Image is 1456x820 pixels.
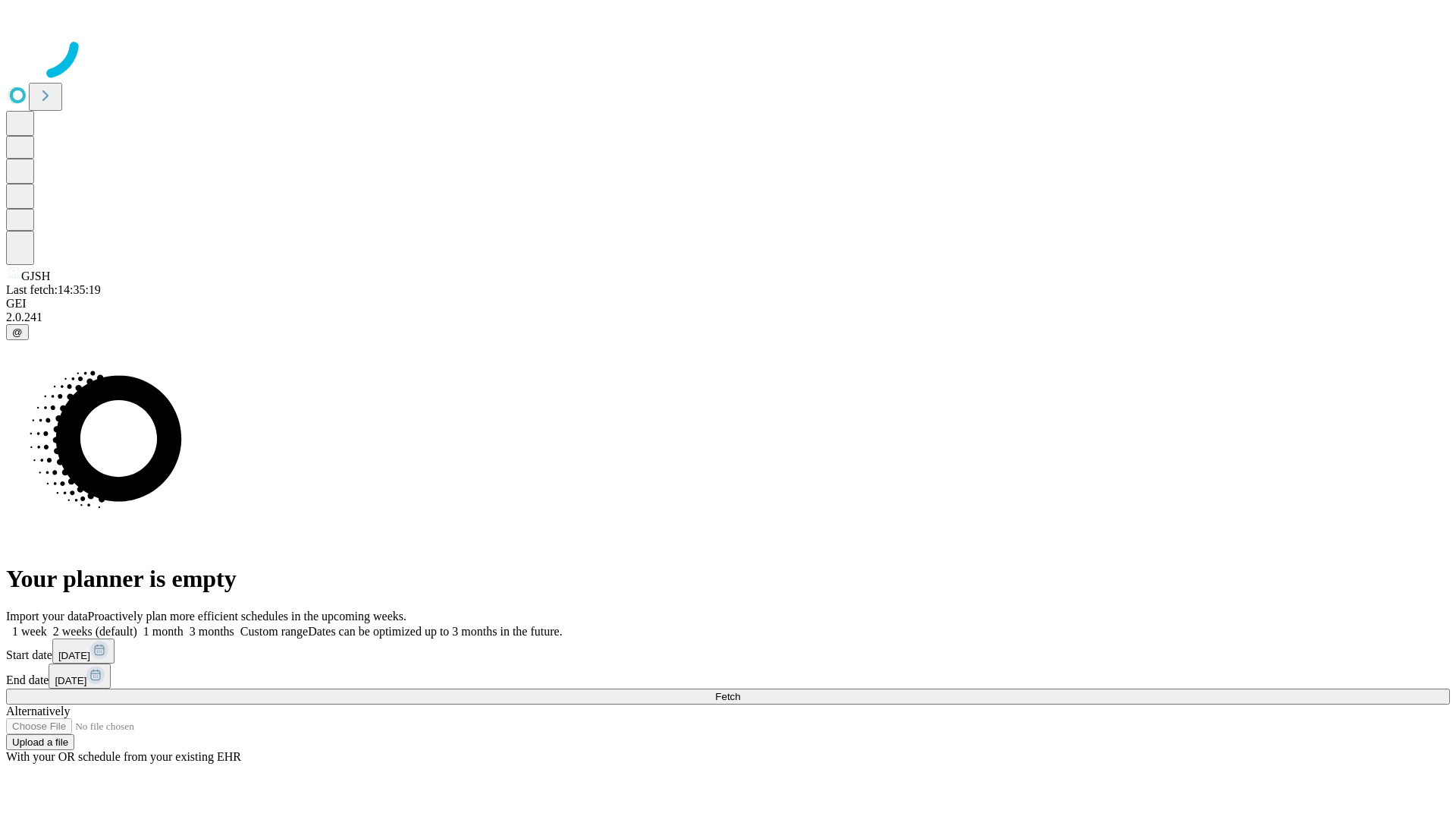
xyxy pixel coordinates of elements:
[12,625,47,638] span: 1 week
[88,610,406,623] span: Proactively plan more efficient schedules in the upcoming weeks.
[21,270,50,282] span: GJSH
[715,691,740,702] span: Fetch
[6,324,29,340] button: @
[53,625,137,638] span: 2 weeks (default)
[6,705,70,717] span: Alternatively
[6,565,1450,593] h1: Your planner is empty
[6,734,74,750] button: Upload a file
[143,625,184,638] span: 1 month
[6,610,88,623] span: Import your data
[52,639,115,664] button: [DATE]
[6,283,101,296] span: Last fetch: 14:35:19
[190,625,234,638] span: 3 months
[12,326,23,338] span: @
[6,639,1450,664] div: Start date
[6,689,1450,705] button: Fetch
[308,625,562,638] span: Dates can be optimized up to 3 months in the future.
[6,664,1450,689] div: End date
[6,311,1450,324] div: 2.0.241
[55,675,86,686] span: [DATE]
[6,750,241,763] span: With your OR schedule from your existing EHR
[58,650,90,661] span: [DATE]
[6,297,1450,311] div: GEI
[240,625,308,638] span: Custom range
[49,664,111,689] button: [DATE]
